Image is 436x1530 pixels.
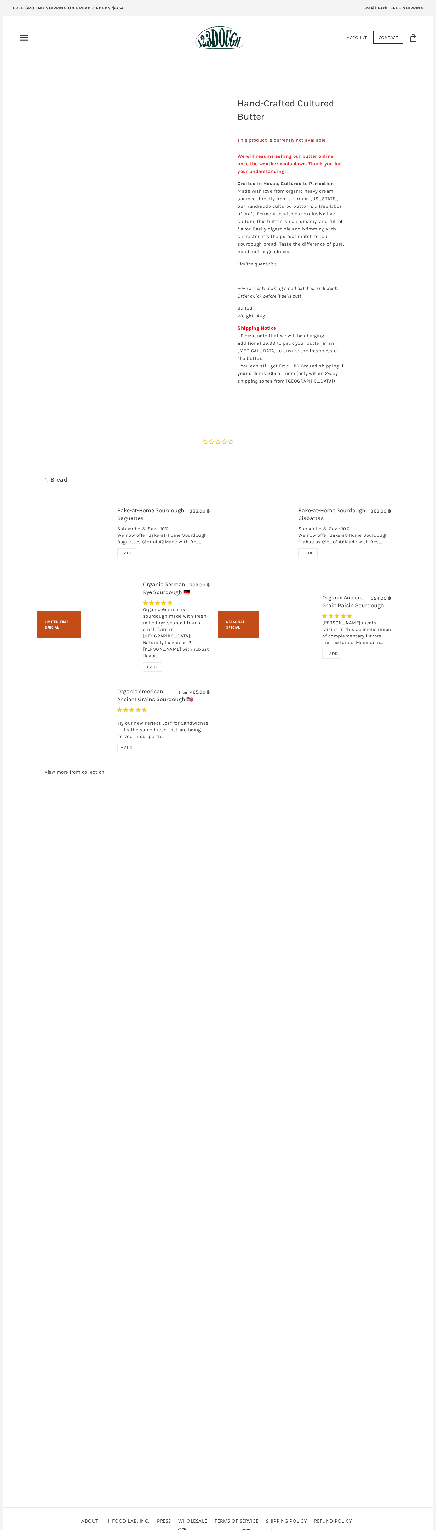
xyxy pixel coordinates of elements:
span: 485.00 ฿ [190,689,210,695]
a: Press [157,1518,171,1524]
p: FREE GROUND SHIPPING ON BREAD ORDERS $65+ [13,5,124,12]
em: Limited quantities [238,261,276,267]
a: Organic Ancient Grain Raisin Sourdough [322,594,384,609]
span: Salted Weight 140g [238,305,265,319]
a: Bake-at-Home Sourdough Ciabattas [298,507,365,522]
div: + ADD [117,548,136,558]
span: + ADD [326,651,338,656]
a: Shipping Policy [266,1518,307,1524]
span: 324.00 ฿ [371,595,391,601]
span: + ADD [302,550,314,556]
div: Subscribe & Save 10% We now offer Bake-at-Home Sourdough Baguettes (Set of 4)!Made with fres... [117,525,210,548]
div: Try our new Perfect Loaf for Sandwiches — it's the same bread that are being served in our partn... [117,713,210,743]
a: Bake-at-Home Sourdough Baguettes [45,500,109,565]
em: — we are only making small batches each week. Order quick before it sells out! [238,286,338,299]
div: Average rating is 0.00 stars [163,438,273,445]
a: Email Perk: FREE SHIPPING [354,3,433,16]
div: Organic German rye sourdough made with fresh-milled rye sourced from a small farm in [GEOGRAPHIC_... [143,606,210,662]
a: Account [347,35,367,40]
a: Organic Ancient Grain Raisin Sourdough [267,602,314,650]
div: + ADD [298,548,318,558]
a: Organic American Ancient Grains Sourdough 🇺🇸 [45,688,109,752]
a: HI FOOD LAB, INC. [106,1518,150,1524]
a: 1. Bread [45,476,67,483]
a: Contact [373,31,404,44]
strong: We will resume selling our butter online once the weather cools down. Thank you for your understa... [238,153,341,174]
div: + ADD [117,743,136,752]
span: + ADD [121,745,133,750]
span: 809.00 ฿ [189,582,210,588]
strong: Shipping Notice [238,325,276,331]
div: [PERSON_NAME] meets raisins in this delicious union of complementary flavors and textures. Made u... [322,620,391,649]
a: FREE GROUND SHIPPING ON BREAD ORDERS $65+ [3,3,133,16]
span: 388.00 ฿ [189,508,210,514]
span: Email Perk: FREE SHIPPING [364,5,424,11]
a: Bake-at-Home Sourdough Baguettes [117,507,184,522]
div: Seasonal Special [218,611,259,638]
a: View more from collection [45,768,105,778]
a: Terms of service [215,1518,258,1524]
span: + ADD [146,664,159,670]
a: Wholesale [178,1518,207,1524]
span: 4.93 stars [117,707,148,713]
div: Limited Time Special [37,611,81,638]
span: + ADD [121,550,133,556]
img: 123Dough Bakery [195,26,244,49]
span: - Please note that we will be charging additional $9.99 to pack your butter in an [MEDICAL_DATA] ... [238,333,344,384]
ul: Secondary [80,1516,356,1527]
a: Organic German Rye Sourdough 🇩🇪 [89,600,135,652]
span: Made with love from organic heavy cream sourced directly from a farm in [US_STATE], our handmade ... [238,188,344,254]
a: About [81,1518,98,1524]
span: 4.92 stars [322,613,353,619]
a: Hand-Crafted Cultured Butter [68,91,212,280]
nav: Primary [19,33,29,43]
span: From [179,689,189,695]
h1: Hand-Crafted Cultured Butter [233,93,349,126]
a: Organic American Ancient Grains Sourdough 🇺🇸 [117,688,193,703]
a: Organic German Rye Sourdough 🇩🇪 [143,581,190,596]
a: Bake-at-Home Sourdough Ciabattas [226,512,290,553]
div: + ADD [322,649,341,659]
div: Subscribe & Save 10% We now offer Bake-at-Home Sourdough Ciabattas (Set of 4)!Made with fres... [298,525,391,548]
span: 5.00 stars [143,600,174,606]
div: This product is currently not available. [238,134,345,146]
strong: Crafted in House, Cultured to Perfection [238,181,334,186]
a: Refund policy [314,1518,352,1524]
span: 388.00 ฿ [370,508,391,514]
div: + ADD [143,662,162,672]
